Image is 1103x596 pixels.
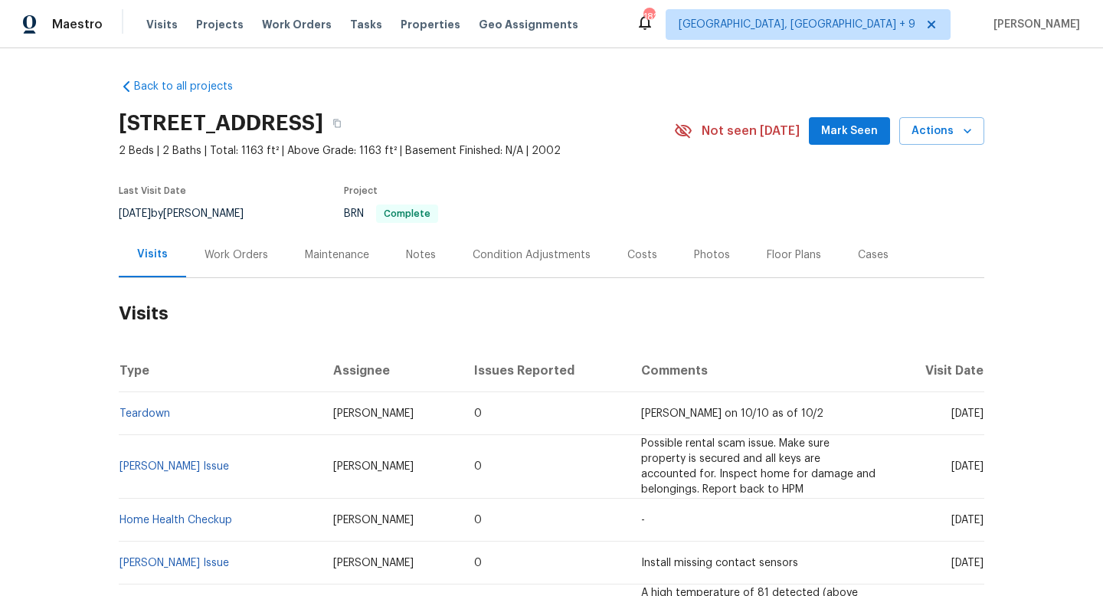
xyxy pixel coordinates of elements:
[119,461,229,472] a: [PERSON_NAME] Issue
[333,515,414,526] span: [PERSON_NAME]
[889,349,984,392] th: Visit Date
[987,17,1080,32] span: [PERSON_NAME]
[627,247,657,263] div: Costs
[119,278,984,349] h2: Visits
[333,558,414,568] span: [PERSON_NAME]
[951,461,984,472] span: [DATE]
[474,461,482,472] span: 0
[119,408,170,419] a: Teardown
[641,408,823,419] span: [PERSON_NAME] on 10/10 as of 10/2
[641,438,876,495] span: Possible rental scam issue. Make sure property is secured and all keys are accounted for. Inspect...
[629,349,889,392] th: Comments
[344,186,378,195] span: Project
[119,205,262,223] div: by [PERSON_NAME]
[821,122,878,141] span: Mark Seen
[146,17,178,32] span: Visits
[899,117,984,146] button: Actions
[378,209,437,218] span: Complete
[119,515,232,526] a: Home Health Checkup
[321,349,462,392] th: Assignee
[119,143,674,159] span: 2 Beds | 2 Baths | Total: 1163 ft² | Above Grade: 1163 ft² | Basement Finished: N/A | 2002
[262,17,332,32] span: Work Orders
[119,208,151,219] span: [DATE]
[951,408,984,419] span: [DATE]
[119,349,321,392] th: Type
[951,515,984,526] span: [DATE]
[473,247,591,263] div: Condition Adjustments
[474,408,482,419] span: 0
[344,208,438,219] span: BRN
[333,461,414,472] span: [PERSON_NAME]
[119,79,266,94] a: Back to all projects
[305,247,369,263] div: Maintenance
[119,558,229,568] a: [PERSON_NAME] Issue
[119,186,186,195] span: Last Visit Date
[205,247,268,263] div: Work Orders
[333,408,414,419] span: [PERSON_NAME]
[951,558,984,568] span: [DATE]
[196,17,244,32] span: Projects
[401,17,460,32] span: Properties
[679,17,915,32] span: [GEOGRAPHIC_DATA], [GEOGRAPHIC_DATA] + 9
[406,247,436,263] div: Notes
[323,110,351,137] button: Copy Address
[474,558,482,568] span: 0
[643,9,654,25] div: 182
[641,515,645,526] span: -
[52,17,103,32] span: Maestro
[137,247,168,262] div: Visits
[641,558,798,568] span: Install missing contact sensors
[350,19,382,30] span: Tasks
[694,247,730,263] div: Photos
[858,247,889,263] div: Cases
[767,247,821,263] div: Floor Plans
[912,122,972,141] span: Actions
[474,515,482,526] span: 0
[119,116,323,131] h2: [STREET_ADDRESS]
[702,123,800,139] span: Not seen [DATE]
[809,117,890,146] button: Mark Seen
[462,349,630,392] th: Issues Reported
[479,17,578,32] span: Geo Assignments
